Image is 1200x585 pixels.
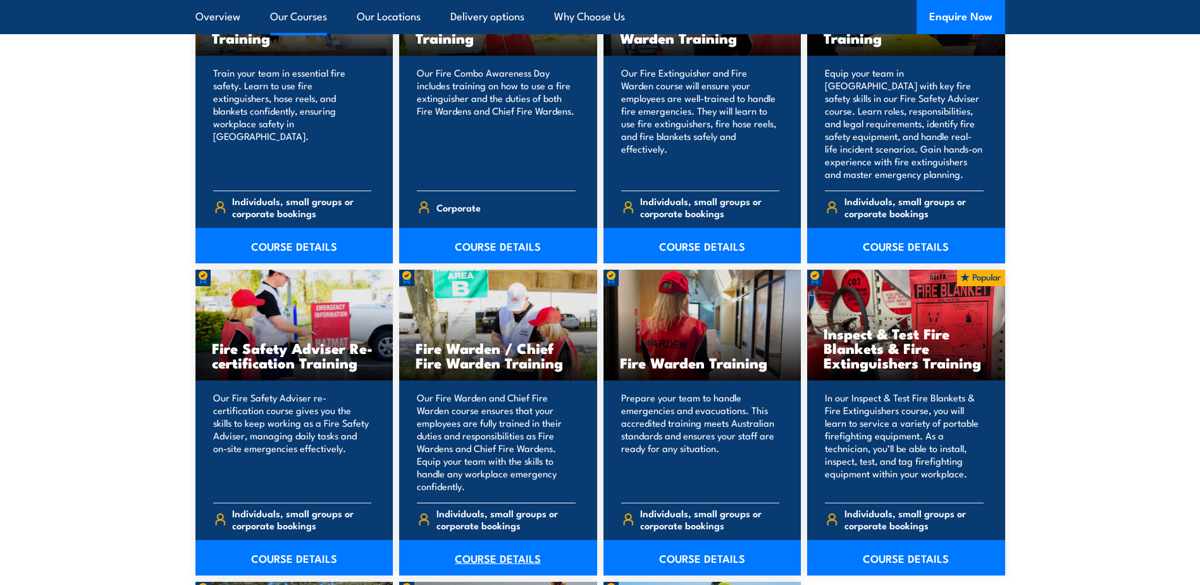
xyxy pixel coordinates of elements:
p: Equip your team in [GEOGRAPHIC_DATA] with key fire safety skills in our Fire Safety Adviser cours... [825,66,984,180]
a: COURSE DETAILS [399,540,597,576]
a: COURSE DETAILS [399,228,597,263]
h3: Fire Extinguisher / Fire Warden Training [620,16,785,45]
a: COURSE DETAILS [195,228,393,263]
a: COURSE DETAILS [807,228,1005,263]
span: Individuals, small groups or corporate bookings [436,507,576,531]
span: Individuals, small groups or corporate bookings [232,507,371,531]
a: COURSE DETAILS [603,228,801,263]
p: Our Fire Warden and Chief Fire Warden course ensures that your employees are fully trained in the... [417,391,576,493]
p: In our Inspect & Test Fire Blankets & Fire Extinguishers course, you will learn to service a vari... [825,391,984,493]
span: Individuals, small groups or corporate bookings [844,507,984,531]
p: Prepare your team to handle emergencies and evacuations. This accredited training meets Australia... [621,391,780,493]
h3: Fire Safety Adviser Re-certification Training [212,341,377,370]
a: COURSE DETAILS [195,540,393,576]
h3: Fire Extinguisher Training [212,16,377,45]
a: COURSE DETAILS [603,540,801,576]
span: Individuals, small groups or corporate bookings [844,195,984,219]
h3: Inspect & Test Fire Blankets & Fire Extinguishers Training [824,326,989,370]
a: COURSE DETAILS [807,540,1005,576]
p: Our Fire Combo Awareness Day includes training on how to use a fire extinguisher and the duties o... [417,66,576,180]
span: Individuals, small groups or corporate bookings [232,195,371,219]
p: Our Fire Safety Adviser re-certification course gives you the skills to keep working as a Fire Sa... [213,391,372,493]
h3: Fire Safety Adviser Training [824,16,989,45]
span: Individuals, small groups or corporate bookings [640,507,779,531]
span: Individuals, small groups or corporate bookings [640,195,779,219]
span: Corporate [436,198,481,217]
h3: Fire Warden Training [620,355,785,370]
p: Our Fire Extinguisher and Fire Warden course will ensure your employees are well-trained to handl... [621,66,780,180]
p: Train your team in essential fire safety. Learn to use fire extinguishers, hose reels, and blanke... [213,66,372,180]
h3: Fire Warden / Chief Fire Warden Training [416,341,581,370]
